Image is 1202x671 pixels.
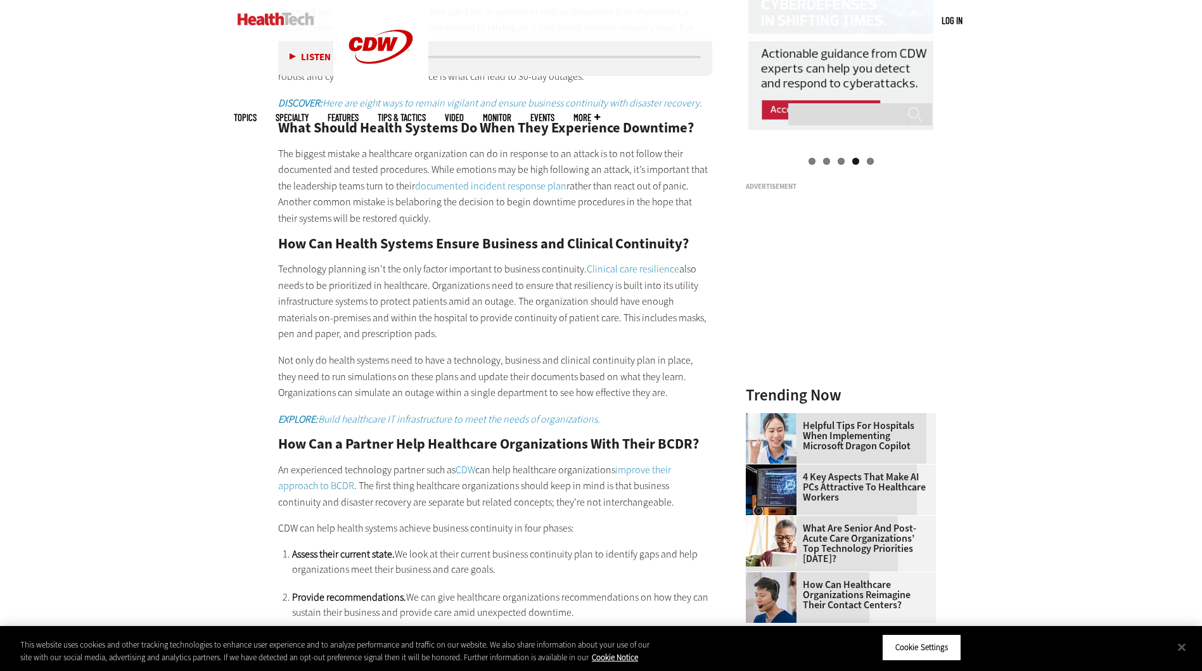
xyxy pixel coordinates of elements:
[278,412,600,426] a: EXPLORE:Build healthcare IT infrastructure to meet the needs of organizations.
[823,158,830,165] a: 2
[852,158,859,165] a: 4
[809,158,815,165] a: 1
[942,15,962,26] a: Log in
[867,158,874,165] a: 5
[278,462,713,511] p: An experienced technology partner such as can help healthcare organizations . The first thing hea...
[20,639,661,663] div: This website uses cookies and other tracking technologies to enhance user experience and to analy...
[746,413,803,423] a: Doctor using phone to dictate to tablet
[746,572,796,623] img: Healthcare contact center
[1168,633,1196,661] button: Close
[592,652,638,663] a: More information about your privacy
[276,113,309,122] span: Specialty
[278,437,713,451] h2: How Can a Partner Help Healthcare Organizations With Their BCDR?
[530,113,554,122] a: Events
[278,352,713,401] p: Not only do health systems need to have a technology, business and clinical continuity plan in pl...
[838,158,845,165] a: 3
[746,472,928,502] a: 4 Key Aspects That Make AI PCs Attractive to Healthcare Workers
[746,523,928,564] a: What Are Senior and Post-Acute Care Organizations’ Top Technology Priorities [DATE]?
[746,580,928,610] a: How Can Healthcare Organizations Reimagine Their Contact Centers?
[456,463,475,476] a: CDW
[746,464,796,515] img: Desktop monitor with brain AI concept
[278,237,713,251] h2: How Can Health Systems Ensure Business and Clinical Continuity?
[234,113,257,122] span: Topics
[333,84,428,97] a: CDW
[278,463,671,493] a: improve their approach to BCDR
[882,634,961,661] button: Cookie Settings
[942,14,962,27] div: User menu
[292,547,713,577] li: We look at their current business continuity plan to identify gaps and help organizations meet th...
[573,113,600,122] span: More
[292,590,713,620] li: We can give healthcare organizations recommendations on how they can sustain their business and p...
[328,113,359,122] a: Features
[445,113,464,122] a: Video
[746,516,803,526] a: Older person using tablet
[587,262,679,276] a: Clinical care resilience
[278,412,318,426] strong: EXPLORE:
[292,591,406,604] strong: Provide recommendations.
[746,413,796,464] img: Doctor using phone to dictate to tablet
[746,387,936,403] h3: Trending Now
[278,261,713,342] p: Technology planning isn’t the only factor important to business continuity. also needs to be prio...
[278,412,600,426] em: Build healthcare IT infrastructure to meet the needs of organizations.
[746,572,803,582] a: Healthcare contact center
[278,146,713,227] p: The biggest mistake a healthcare organization can do in response to an attack is to not follow th...
[746,183,936,190] h3: Advertisement
[483,113,511,122] a: MonITor
[746,516,796,566] img: Older person using tablet
[278,520,713,537] p: CDW can help health systems achieve business continuity in four phases:
[746,195,936,354] iframe: advertisement
[746,464,803,475] a: Desktop monitor with brain AI concept
[238,13,314,25] img: Home
[292,547,395,561] strong: Assess their current state.
[746,421,928,451] a: Helpful Tips for Hospitals When Implementing Microsoft Dragon Copilot
[378,113,426,122] a: Tips & Tactics
[415,179,566,193] a: documented incident response plan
